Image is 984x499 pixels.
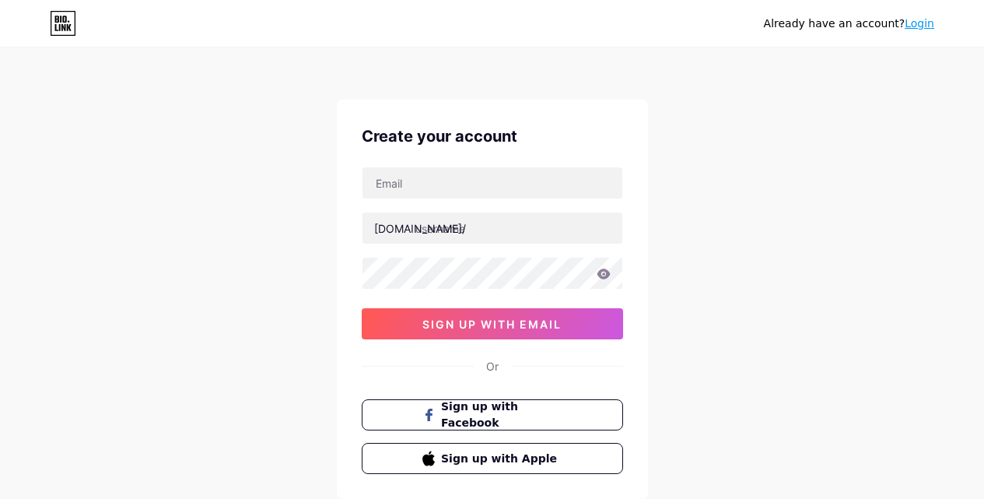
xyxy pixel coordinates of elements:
input: Email [362,167,622,199]
div: Already have an account? [764,16,934,32]
input: username [362,213,622,244]
span: Sign up with Facebook [441,399,562,431]
span: Sign up with Apple [441,451,562,467]
span: sign up with email [422,318,562,331]
button: sign up with email [362,308,623,339]
button: Sign up with Apple [362,443,623,474]
a: Login [905,17,934,30]
button: Sign up with Facebook [362,399,623,430]
div: Or [486,358,499,374]
div: Create your account [362,125,623,148]
div: [DOMAIN_NAME]/ [374,220,466,237]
